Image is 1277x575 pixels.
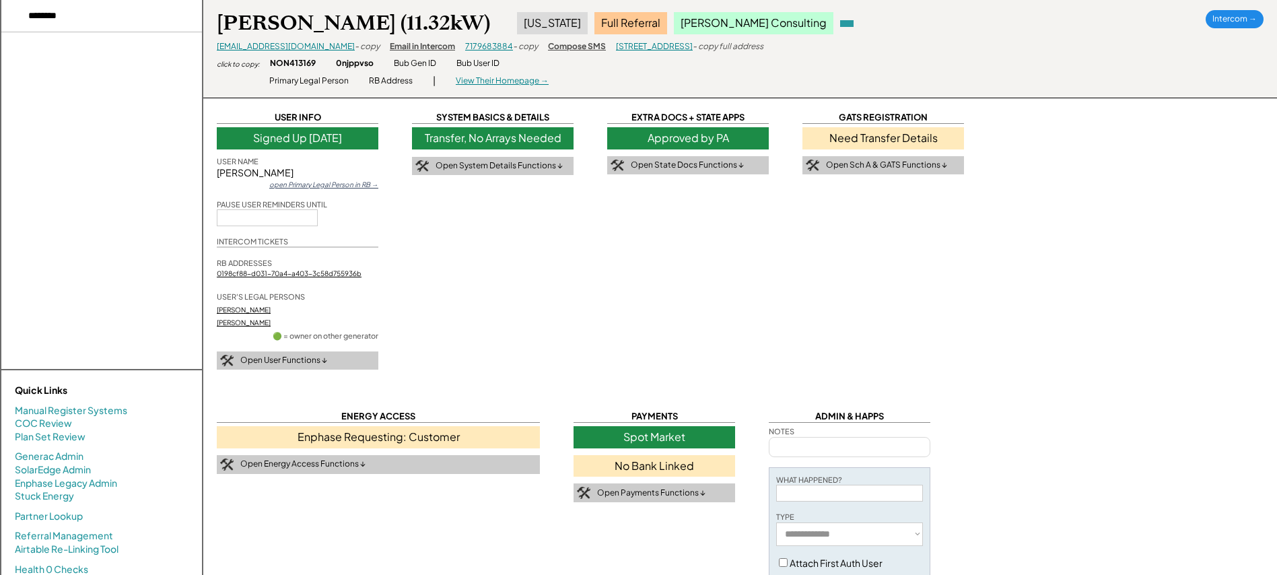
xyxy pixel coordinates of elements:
[15,384,149,397] div: Quick Links
[456,58,499,69] div: Bub User ID
[217,127,378,149] div: Signed Up [DATE]
[415,160,429,172] img: tool-icon.png
[217,59,260,69] div: click to copy:
[1206,10,1264,28] div: Intercom →
[217,166,378,180] div: [PERSON_NAME]
[769,410,930,423] div: ADMIN & HAPPS
[597,487,705,499] div: Open Payments Functions ↓
[607,111,769,124] div: EXTRA DOCS + STATE APPS
[15,404,127,417] a: Manual Register Systems
[594,12,667,34] div: Full Referral
[412,111,574,124] div: SYSTEM BASICS & DETAILS
[15,450,83,463] a: Generac Admin
[217,111,378,124] div: USER INFO
[517,12,588,34] div: [US_STATE]
[412,127,574,149] div: Transfer, No Arrays Needed
[456,75,549,87] div: View Their Homepage →
[15,543,118,556] a: Airtable Re-Linking Tool
[220,355,234,367] img: tool-icon.png
[217,306,271,314] a: [PERSON_NAME]
[611,160,624,172] img: tool-icon.png
[217,10,490,36] div: [PERSON_NAME] (11.32kW)
[394,58,436,69] div: Bub Gen ID
[217,292,305,302] div: USER'S LEGAL PERSONS
[776,512,794,522] div: TYPE
[240,355,327,366] div: Open User Functions ↓
[769,426,794,436] div: NOTES
[513,41,538,53] div: - copy
[217,258,272,268] div: RB ADDRESSES
[390,41,455,53] div: Email in Intercom
[217,41,355,51] a: [EMAIL_ADDRESS][DOMAIN_NAME]
[776,475,842,485] div: WHAT HAPPENED?
[15,430,85,444] a: Plan Set Review
[790,557,883,569] label: Attach First Auth User
[217,269,361,277] a: 0198cf88-d031-70a4-a403-3c58d755936b
[693,41,763,53] div: - copy full address
[336,58,374,69] div: 0njppvso
[574,455,735,477] div: No Bank Linked
[217,156,258,166] div: USER NAME
[15,463,91,477] a: SolarEdge Admin
[433,74,436,88] div: |
[355,41,380,53] div: - copy
[217,426,540,448] div: Enphase Requesting: Customer
[15,417,72,430] a: COC Review
[217,199,327,209] div: PAUSE USER REMINDERS UNTIL
[826,160,947,171] div: Open Sch A & GATS Functions ↓
[806,160,819,172] img: tool-icon.png
[574,426,735,448] div: Spot Market
[436,160,563,172] div: Open System Details Functions ↓
[15,529,113,543] a: Referral Management
[369,75,413,87] div: RB Address
[240,459,366,470] div: Open Energy Access Functions ↓
[674,12,833,34] div: [PERSON_NAME] Consulting
[616,41,693,51] a: [STREET_ADDRESS]
[607,127,769,149] div: Approved by PA
[269,75,349,87] div: Primary Legal Person
[270,58,316,69] div: NON413169
[273,331,378,341] div: 🟢 = owner on other generator
[269,180,378,189] div: open Primary Legal Person in RB →
[15,510,83,523] a: Partner Lookup
[220,459,234,471] img: tool-icon.png
[548,41,606,53] div: Compose SMS
[631,160,744,171] div: Open State Docs Functions ↓
[217,236,288,246] div: INTERCOM TICKETS
[465,41,513,51] a: 7179683884
[802,111,964,124] div: GATS REGISTRATION
[217,318,271,327] a: [PERSON_NAME]
[574,410,735,423] div: PAYMENTS
[802,127,964,149] div: Need Transfer Details
[577,487,590,499] img: tool-icon.png
[15,489,74,503] a: Stuck Energy
[217,410,540,423] div: ENERGY ACCESS
[15,477,117,490] a: Enphase Legacy Admin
